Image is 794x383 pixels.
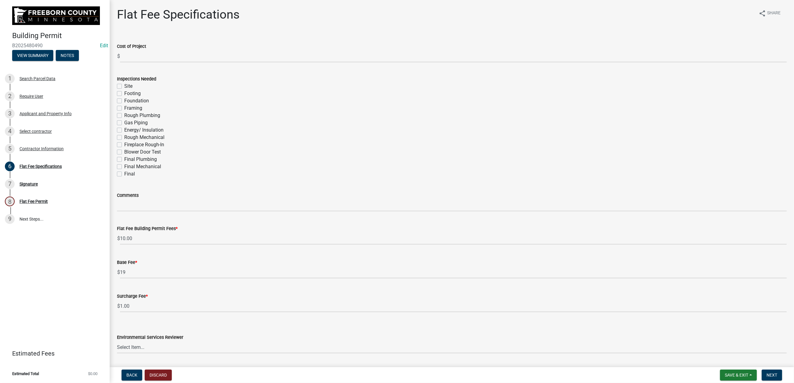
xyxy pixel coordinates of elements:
div: 8 [5,197,15,206]
span: $ [117,266,120,278]
span: Share [767,10,781,17]
h4: Building Permit [12,31,105,40]
span: $0.00 [88,372,97,376]
div: 9 [5,214,15,224]
button: shareShare [754,7,785,19]
div: 3 [5,109,15,119]
div: 5 [5,144,15,154]
label: Final Plumbing [124,156,157,163]
div: Flat Fee Specifications [19,164,62,168]
button: Back [122,370,142,381]
button: Notes [56,50,79,61]
label: Final [124,170,135,178]
div: Flat Fee Permit [19,199,48,204]
button: Next [762,370,782,381]
label: Inspections Needed [117,77,156,81]
label: Foundation [124,97,149,105]
label: Blower Door Test [124,148,161,156]
img: Freeborn County, Minnesota [12,6,100,25]
i: share [759,10,766,17]
span: Estimated Total [12,372,39,376]
a: Edit [100,43,108,48]
span: $ [117,300,120,312]
div: Require User [19,94,43,98]
div: Search Parcel Data [19,76,55,81]
button: Save & Exit [720,370,757,381]
button: Discard [145,370,172,381]
label: Comments [117,193,139,198]
label: Gas Piping [124,119,148,126]
label: Framing [124,105,142,112]
label: Site [124,83,132,90]
a: Estimated Fees [5,347,100,360]
wm-modal-confirm: Edit Application Number [100,43,108,48]
label: Flat Fee Building Permit Fees [117,227,178,231]
div: 1 [5,74,15,83]
span: $ [117,50,120,62]
label: Base Fee [117,261,137,265]
div: Signature [19,182,38,186]
span: Next [767,373,777,378]
div: Applicant and Property Info [19,112,72,116]
h1: Flat Fee Specifications [117,7,240,22]
label: Fireplace Rough-In [124,141,164,148]
label: Rough Plumbing [124,112,160,119]
label: Energy/ Insulation [124,126,164,134]
div: 6 [5,161,15,171]
div: 2 [5,91,15,101]
div: 4 [5,126,15,136]
label: Environmental Services Reviewer [117,335,183,340]
wm-modal-confirm: Summary [12,53,53,58]
wm-modal-confirm: Notes [56,53,79,58]
label: Footing [124,90,141,97]
label: Surcharge Fee [117,294,148,299]
label: Cost of Project [117,44,146,49]
span: Back [126,373,137,378]
div: Contractor Information [19,147,64,151]
label: Rough Mechanical [124,134,164,141]
div: 7 [5,179,15,189]
div: Select contractor [19,129,52,133]
label: Final Mechanical [124,163,161,170]
span: $ [117,232,120,245]
span: Save & Exit [725,373,748,378]
span: B2025480490 [12,43,97,48]
button: View Summary [12,50,53,61]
